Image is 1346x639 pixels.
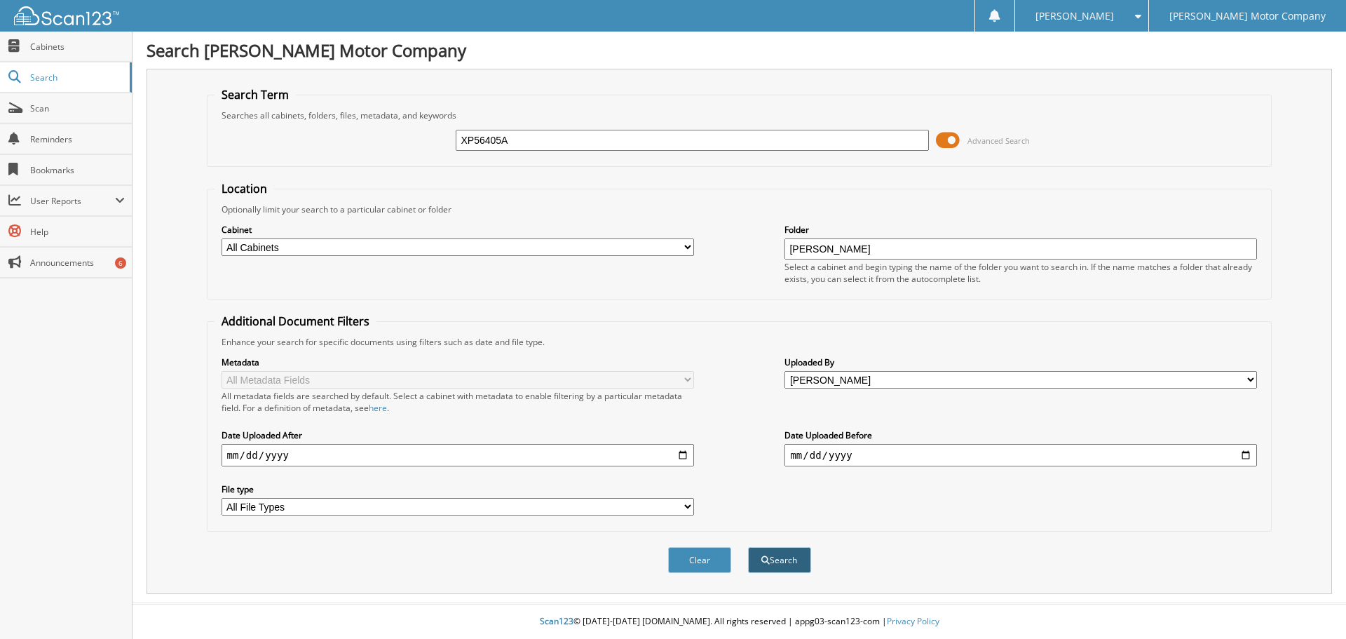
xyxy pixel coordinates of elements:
[222,356,694,368] label: Metadata
[30,41,125,53] span: Cabinets
[222,483,694,495] label: File type
[132,605,1346,639] div: © [DATE]-[DATE] [DOMAIN_NAME]. All rights reserved | appg03-scan123-com |
[30,226,125,238] span: Help
[222,390,694,414] div: All metadata fields are searched by default. Select a cabinet with metadata to enable filtering b...
[215,203,1265,215] div: Optionally limit your search to a particular cabinet or folder
[30,102,125,114] span: Scan
[14,6,119,25] img: scan123-logo-white.svg
[222,444,694,466] input: start
[784,356,1257,368] label: Uploaded By
[30,133,125,145] span: Reminders
[369,402,387,414] a: here
[748,547,811,573] button: Search
[215,109,1265,121] div: Searches all cabinets, folders, files, metadata, and keywords
[222,429,694,441] label: Date Uploaded After
[215,314,376,329] legend: Additional Document Filters
[30,164,125,176] span: Bookmarks
[215,181,274,196] legend: Location
[1169,12,1326,20] span: [PERSON_NAME] Motor Company
[115,257,126,269] div: 6
[784,261,1257,285] div: Select a cabinet and begin typing the name of the folder you want to search in. If the name match...
[784,429,1257,441] label: Date Uploaded Before
[1276,572,1346,639] iframe: Chat Widget
[967,135,1030,146] span: Advanced Search
[1035,12,1114,20] span: [PERSON_NAME]
[215,336,1265,348] div: Enhance your search for specific documents using filters such as date and file type.
[668,547,731,573] button: Clear
[784,224,1257,236] label: Folder
[30,72,123,83] span: Search
[215,87,296,102] legend: Search Term
[147,39,1332,62] h1: Search [PERSON_NAME] Motor Company
[540,615,573,627] span: Scan123
[887,615,939,627] a: Privacy Policy
[784,444,1257,466] input: end
[30,257,125,269] span: Announcements
[222,224,694,236] label: Cabinet
[30,195,115,207] span: User Reports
